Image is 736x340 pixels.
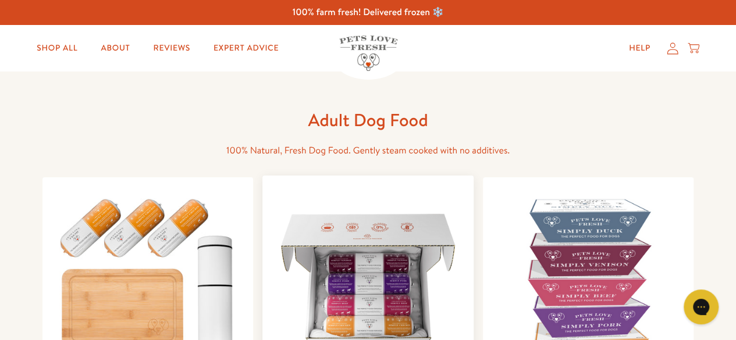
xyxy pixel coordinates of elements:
[204,37,288,60] a: Expert Advice
[182,109,554,131] h1: Adult Dog Food
[91,37,139,60] a: About
[27,37,87,60] a: Shop All
[678,285,724,328] iframe: Gorgias live chat messenger
[620,37,660,60] a: Help
[339,35,397,71] img: Pets Love Fresh
[144,37,200,60] a: Reviews
[226,144,510,157] span: 100% Natural, Fresh Dog Food. Gently steam cooked with no additives.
